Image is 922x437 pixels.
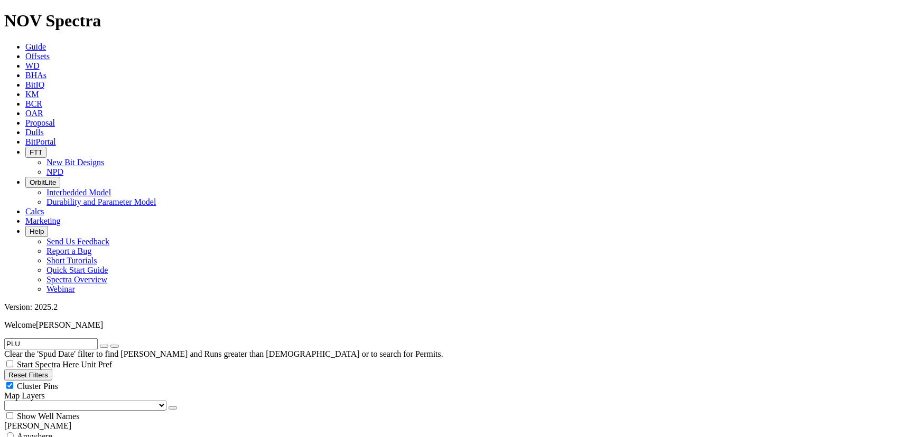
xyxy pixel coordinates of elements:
span: Help [30,227,44,235]
a: Report a Bug [46,246,91,255]
button: OrbitLite [25,177,60,188]
a: WD [25,61,40,70]
a: Durability and Parameter Model [46,197,156,206]
span: FTT [30,148,42,156]
span: [PERSON_NAME] [36,320,103,329]
a: Webinar [46,284,75,293]
span: Start Spectra Here [17,360,79,369]
span: OrbitLite [30,178,56,186]
a: Dulls [25,128,44,137]
a: Interbedded Model [46,188,111,197]
p: Welcome [4,320,918,330]
a: Calcs [25,207,44,216]
div: [PERSON_NAME] [4,421,918,431]
a: Guide [25,42,46,51]
a: NPD [46,167,63,176]
a: BitPortal [25,137,56,146]
a: BHAs [25,71,46,80]
span: Cluster Pins [17,382,58,391]
a: Marketing [25,216,61,225]
span: Show Well Names [17,412,79,421]
div: Version: 2025.2 [4,302,918,312]
a: Proposal [25,118,55,127]
input: Start Spectra Here [6,360,13,367]
a: BitIQ [25,80,44,89]
h1: NOV Spectra [4,11,918,31]
input: Search [4,338,98,349]
button: FTT [25,147,46,158]
a: Spectra Overview [46,275,107,284]
a: Short Tutorials [46,256,97,265]
a: KM [25,90,39,99]
a: Offsets [25,52,50,61]
a: Quick Start Guide [46,265,108,274]
span: Clear the 'Spud Date' filter to find [PERSON_NAME] and Runs greater than [DEMOGRAPHIC_DATA] or to... [4,349,443,358]
a: BCR [25,99,42,108]
a: New Bit Designs [46,158,104,167]
a: Send Us Feedback [46,237,109,246]
a: OAR [25,109,43,118]
span: Unit Pref [81,360,112,369]
button: Reset Filters [4,369,52,381]
span: Map Layers [4,391,45,400]
button: Help [25,226,48,237]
